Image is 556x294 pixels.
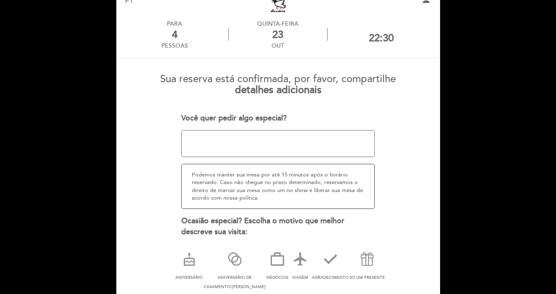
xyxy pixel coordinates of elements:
span: ANIVERSÁRIO [175,275,203,280]
div: Quinta-feira [229,20,327,27]
div: Você quer pedir algo especial? [181,113,375,124]
span: NEGÓCIOS [266,275,288,280]
div: Ocasião especial? Escolha o motivo que melhor descreve sua visita: [181,216,375,237]
div: pessoas [161,42,188,49]
span: AGRADECIMENTO [312,275,349,280]
span: ANIVERSÁRIO DE CASAMENTO/[PERSON_NAME] [204,275,266,290]
div: 23 [229,29,327,41]
div: 4 [161,29,188,41]
b: detalhes adicionais [235,84,322,96]
span: VIAGEM [292,275,308,280]
div: Podemos manter sua mesa por até 15 minutos após o horário reservado. Caso não chegue no prazo det... [181,164,375,209]
span: SO UM PRESENTE [349,275,385,280]
div: 22:30 [369,32,394,44]
span: Sua reserva está confirmada, por favor, compartilhe [160,73,396,85]
div: PARA [161,20,188,27]
div: out [229,42,327,49]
